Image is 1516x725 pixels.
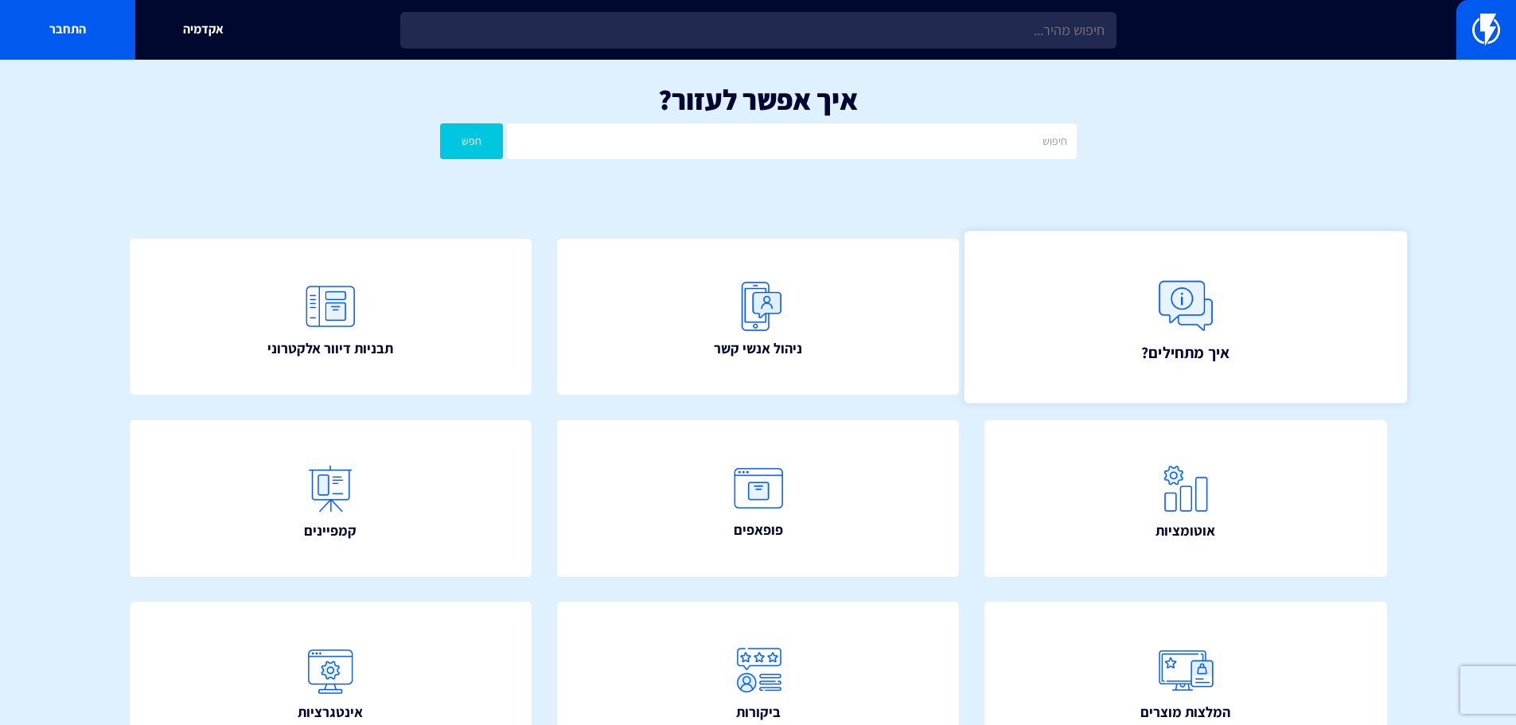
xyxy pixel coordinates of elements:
[557,239,960,396] a: ניהול אנשי קשר
[267,338,393,359] span: תבניות דיוור אלקטרוני
[557,420,960,577] a: פופאפים
[24,84,1492,115] h1: איך אפשר לעזור?
[298,702,363,723] span: אינטגרציות
[507,123,1076,159] input: חיפוש
[714,338,802,359] span: ניהול אנשי קשר
[130,420,532,577] a: קמפיינים
[1141,341,1230,363] span: איך מתחילים?
[734,520,783,540] span: פופאפים
[1156,520,1215,541] span: אוטומציות
[984,420,1387,577] a: אוטומציות
[965,231,1407,403] a: איך מתחילים?
[440,123,504,159] button: חפש
[736,702,781,723] span: ביקורות
[1140,702,1230,723] span: המלצות מוצרים
[130,239,532,396] a: תבניות דיוור אלקטרוני
[400,12,1117,49] input: חיפוש מהיר...
[304,520,357,541] span: קמפיינים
